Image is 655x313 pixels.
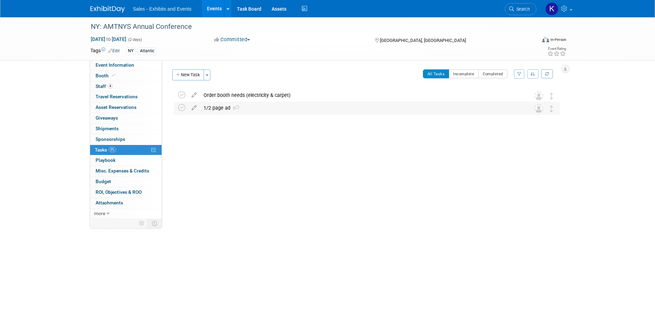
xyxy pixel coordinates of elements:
span: Playbook [96,157,116,163]
span: more [94,211,105,216]
div: NY: AMTNYS Annual Conference [88,21,526,33]
a: Sponsorships [90,134,162,145]
span: Sponsorships [96,136,125,142]
span: to [105,36,112,42]
button: All Tasks [423,69,449,78]
i: Booth reservation complete [112,74,115,77]
span: 3 [230,106,239,111]
td: Personalize Event Tab Strip [136,219,148,228]
span: Travel Reservations [96,94,138,99]
span: [DATE] [DATE] [90,36,127,42]
a: more [90,209,162,219]
a: Asset Reservations [90,102,162,113]
div: Event Rating [547,47,566,51]
span: ROI, Objectives & ROO [96,189,142,195]
a: Staff4 [90,81,162,92]
a: edit [188,92,200,98]
img: Unassigned [534,91,543,100]
a: Edit [108,48,120,53]
a: Playbook [90,155,162,166]
button: New Task [172,69,204,80]
span: Sales - Exhibits and Events [133,6,192,12]
span: 4 [108,83,113,89]
a: Event Information [90,60,162,70]
span: Attachments [96,200,123,205]
a: Misc. Expenses & Credits [90,166,162,176]
button: Completed [478,69,507,78]
span: Misc. Expenses & Credits [96,168,149,174]
a: Refresh [541,69,553,78]
img: Unassigned [534,104,543,113]
td: Tags [90,47,120,55]
a: Giveaways [90,113,162,123]
span: Search [514,7,530,12]
button: Committed [212,36,253,43]
span: Staff [96,83,113,89]
span: Shipments [96,126,119,131]
img: Kara Haven [545,2,558,15]
i: Move task [550,93,553,99]
span: Event Information [96,62,134,68]
div: 1/2 page ad [200,102,521,114]
a: Attachments [90,198,162,208]
div: Event Format [496,36,567,46]
div: Atlantic [138,47,156,55]
a: Budget [90,177,162,187]
a: Search [505,3,536,15]
span: [GEOGRAPHIC_DATA], [GEOGRAPHIC_DATA] [380,38,466,43]
a: Booth [90,71,162,81]
span: Budget [96,179,111,184]
span: Asset Reservations [96,104,137,110]
a: Travel Reservations [90,92,162,102]
div: In-Person [550,37,566,42]
a: Tasks0% [90,145,162,155]
span: Tasks [95,147,116,153]
img: ExhibitDay [90,6,125,13]
div: NY [126,47,135,55]
span: Booth [96,73,117,78]
div: Order booth needs (electricity & carpet) [200,89,521,101]
td: Toggle Event Tabs [148,219,162,228]
span: (2 days) [128,37,142,42]
span: Giveaways [96,115,118,121]
span: 0% [109,147,116,152]
a: ROI, Objectives & ROO [90,187,162,198]
i: Move task [550,105,553,112]
img: Format-Inperson.png [542,37,549,42]
a: edit [188,105,200,111]
button: Incomplete [449,69,479,78]
a: Shipments [90,124,162,134]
